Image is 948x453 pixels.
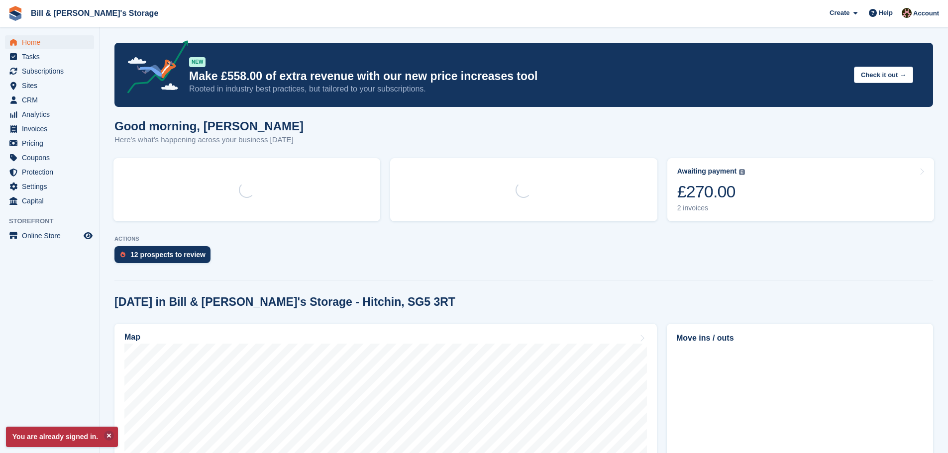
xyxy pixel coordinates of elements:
[879,8,893,18] span: Help
[5,136,94,150] a: menu
[5,64,94,78] a: menu
[22,107,82,121] span: Analytics
[5,93,94,107] a: menu
[5,151,94,165] a: menu
[854,67,913,83] button: Check it out →
[82,230,94,242] a: Preview store
[189,69,846,84] p: Make £558.00 of extra revenue with our new price increases tool
[189,84,846,94] p: Rooted in industry best practices, but tailored to your subscriptions.
[114,246,215,268] a: 12 prospects to review
[677,204,745,212] div: 2 invoices
[830,8,849,18] span: Create
[667,158,934,221] a: Awaiting payment £270.00 2 invoices
[119,40,189,97] img: price-adjustments-announcement-icon-8257ccfd72463d97f412b2fc003d46551f7dbcb40ab6d574587a9cd5c0d94...
[676,332,924,344] h2: Move ins / outs
[5,180,94,193] a: menu
[189,57,206,67] div: NEW
[114,295,455,309] h2: [DATE] in Bill & [PERSON_NAME]'s Storage - Hitchin, SG5 3RT
[5,122,94,136] a: menu
[6,427,118,447] p: You are already signed in.
[124,333,140,342] h2: Map
[8,6,23,21] img: stora-icon-8386f47178a22dfd0bd8f6a31ec36ba5ce8667c1dd55bd0f319d3a0aa187defe.svg
[22,151,82,165] span: Coupons
[913,8,939,18] span: Account
[27,5,162,21] a: Bill & [PERSON_NAME]'s Storage
[739,169,745,175] img: icon-info-grey-7440780725fd019a000dd9b08b2336e03edf1995a4989e88bcd33f0948082b44.svg
[5,107,94,121] a: menu
[22,194,82,208] span: Capital
[5,35,94,49] a: menu
[5,229,94,243] a: menu
[22,79,82,92] span: Sites
[5,79,94,92] a: menu
[5,50,94,64] a: menu
[22,165,82,179] span: Protection
[22,229,82,243] span: Online Store
[677,167,737,176] div: Awaiting payment
[902,8,912,18] img: Jack Bottesch
[114,134,304,146] p: Here's what's happening across your business [DATE]
[22,180,82,193] span: Settings
[22,50,82,64] span: Tasks
[22,64,82,78] span: Subscriptions
[130,251,206,259] div: 12 prospects to review
[5,165,94,179] a: menu
[120,252,125,258] img: prospect-51fa495bee0391a8d652442698ab0144808aea92771e9ea1ae160a38d050c398.svg
[114,236,933,242] p: ACTIONS
[114,119,304,133] h1: Good morning, [PERSON_NAME]
[677,181,745,202] div: £270.00
[22,93,82,107] span: CRM
[5,194,94,208] a: menu
[22,35,82,49] span: Home
[22,122,82,136] span: Invoices
[9,216,99,226] span: Storefront
[22,136,82,150] span: Pricing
